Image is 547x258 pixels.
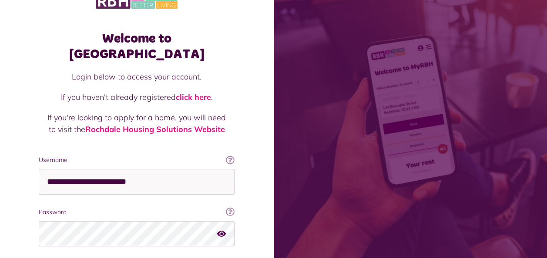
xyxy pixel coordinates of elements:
h1: Welcome to [GEOGRAPHIC_DATA] [39,31,235,62]
a: click here [176,92,211,102]
label: Username [39,155,235,165]
p: Login below to access your account. [47,71,226,83]
p: If you haven't already registered . [47,91,226,103]
label: Password [39,208,235,217]
a: Rochdale Housing Solutions Website [85,124,225,134]
p: If you're looking to apply for a home, you will need to visit the [47,112,226,135]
